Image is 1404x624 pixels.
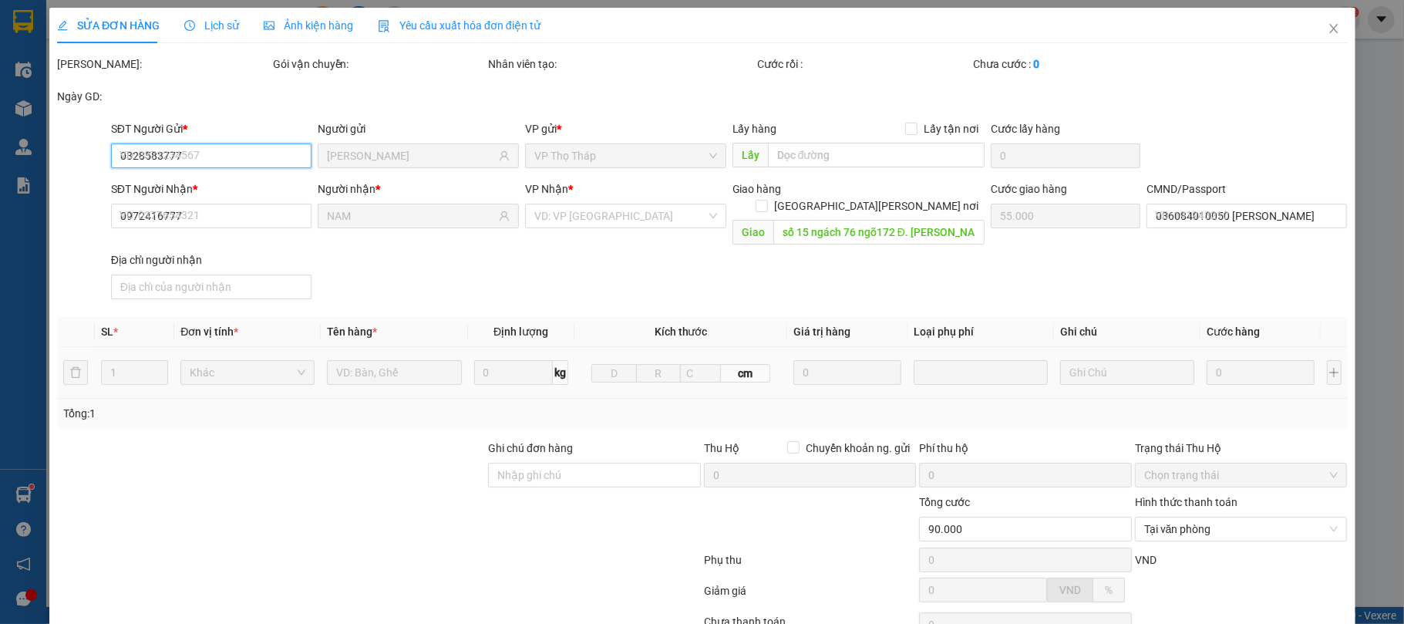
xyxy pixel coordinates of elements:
input: R [635,364,681,383]
input: C [680,364,721,383]
span: Lấy [732,143,767,167]
li: Hotline: 19001155 [144,57,645,76]
th: Ghi chú [1054,317,1200,347]
span: Chọn trạng thái [1144,464,1338,487]
input: Cước giao hàng [991,204,1140,228]
img: icon [378,20,390,32]
span: Lấy hàng [732,123,776,135]
div: Phụ thu [702,551,917,578]
input: 0 [1207,360,1315,385]
span: VND [1135,554,1157,566]
th: Loại phụ phí [907,317,1054,347]
div: Ngày GD: [57,88,270,105]
div: Tổng: 1 [63,405,543,422]
span: Giá trị hàng [793,325,850,338]
div: Địa chỉ người nhận [111,251,312,268]
span: Tổng cước [919,496,970,508]
span: clock-circle [184,20,195,31]
li: Số 10 ngõ 15 Ngọc Hồi, [PERSON_NAME], [GEOGRAPHIC_DATA] [144,38,645,57]
input: Ghi chú đơn hàng [488,463,701,487]
b: 0 [1033,58,1039,70]
div: SĐT Người Nhận [111,180,312,197]
span: cm [721,364,770,383]
span: Giao [732,220,773,245]
div: VP gửi [525,120,726,137]
span: Tại văn phòng [1144,518,1338,541]
span: [GEOGRAPHIC_DATA][PERSON_NAME] nơi [768,197,985,214]
span: % [1105,584,1113,596]
span: edit [57,20,68,31]
span: Đơn vị tính [180,325,238,338]
span: VP Thọ Tháp [534,144,717,167]
input: Địa chỉ của người nhận [111,275,312,299]
div: Người gửi [318,120,519,137]
input: Dọc đường [767,143,985,167]
div: Giảm giá [702,582,917,609]
span: picture [264,20,274,31]
span: kg [553,360,568,385]
span: user [499,150,510,161]
div: Trạng thái Thu Hộ [1135,440,1348,457]
span: close [1327,22,1339,35]
span: user [499,211,510,221]
label: Cước lấy hàng [991,123,1060,135]
div: Phí thu hộ [919,440,1132,463]
span: VP Nhận [525,183,568,195]
div: CMND/Passport [1146,180,1348,197]
button: delete [63,360,88,385]
span: Kích thước [654,325,707,338]
input: Dọc đường [773,220,985,245]
span: Lịch sử [184,19,239,32]
span: Định lượng [493,325,548,338]
b: GỬI : VP Thọ Tháp [19,112,194,137]
span: Yêu cầu xuất hóa đơn điện tử [378,19,540,32]
span: Giao hàng [732,183,781,195]
label: Ghi chú đơn hàng [488,442,573,454]
div: Chưa cước : [973,56,1186,73]
span: Cước hàng [1207,325,1260,338]
span: Lấy tận nơi [917,120,985,137]
button: Close [1311,8,1355,51]
label: Hình thức thanh toán [1135,496,1237,508]
span: Thu Hộ [703,442,739,454]
input: 0 [793,360,901,385]
input: Cước lấy hàng [991,143,1140,168]
div: [PERSON_NAME]: [57,56,270,73]
span: Tên hàng [327,325,377,338]
button: plus [1327,360,1342,385]
span: Khác [190,361,305,384]
span: Ảnh kiện hàng [264,19,353,32]
input: Ghi Chú [1060,360,1194,385]
span: SL [100,325,113,338]
div: Người nhận [318,180,519,197]
input: Tên người nhận [327,207,496,224]
div: Gói vận chuyển: [272,56,485,73]
input: D [591,364,637,383]
div: Nhân viên tạo: [488,56,754,73]
input: Tên người gửi [327,147,496,164]
span: VND [1059,584,1081,596]
input: VD: Bàn, Ghế [327,360,461,385]
div: Cước rồi : [757,56,970,73]
span: SỬA ĐƠN HÀNG [57,19,160,32]
label: Cước giao hàng [991,183,1067,195]
span: Chuyển khoản ng. gửi [800,440,916,457]
img: logo.jpg [19,19,96,96]
div: SĐT Người Gửi [111,120,312,137]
